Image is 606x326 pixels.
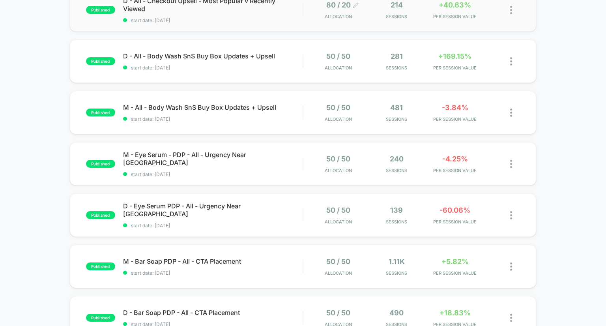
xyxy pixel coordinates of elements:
[369,219,424,225] span: Sessions
[390,206,403,214] span: 139
[428,219,482,225] span: PER SESSION VALUE
[428,65,482,71] span: PER SESSION VALUE
[390,103,403,112] span: 481
[369,14,424,19] span: Sessions
[326,103,350,112] span: 50 / 50
[510,160,512,168] img: close
[326,155,350,163] span: 50 / 50
[86,314,115,322] span: published
[86,160,115,168] span: published
[369,168,424,173] span: Sessions
[440,309,471,317] span: +18.83%
[391,52,403,60] span: 281
[123,257,303,265] span: M - Bar Soap PDP - All - CTA Placement
[390,155,404,163] span: 240
[123,17,303,23] span: start date: [DATE]
[438,52,471,60] span: +169.15%
[510,109,512,117] img: close
[442,103,468,112] span: -3.84%
[123,116,303,122] span: start date: [DATE]
[441,257,469,266] span: +5.82%
[439,1,471,9] span: +40.63%
[442,155,468,163] span: -4.25%
[369,65,424,71] span: Sessions
[391,1,403,9] span: 214
[325,270,352,276] span: Allocation
[123,223,303,229] span: start date: [DATE]
[326,52,350,60] span: 50 / 50
[510,314,512,322] img: close
[510,57,512,66] img: close
[325,65,352,71] span: Allocation
[325,14,352,19] span: Allocation
[510,211,512,219] img: close
[326,206,350,214] span: 50 / 50
[428,270,482,276] span: PER SESSION VALUE
[369,270,424,276] span: Sessions
[389,257,405,266] span: 1.11k
[440,206,470,214] span: -60.06%
[510,262,512,271] img: close
[123,171,303,177] span: start date: [DATE]
[325,116,352,122] span: Allocation
[428,14,482,19] span: PER SESSION VALUE
[123,65,303,71] span: start date: [DATE]
[123,151,303,167] span: M - Eye Serum - PDP - All - Urgency Near [GEOGRAPHIC_DATA]
[326,1,351,9] span: 80 / 20
[510,6,512,14] img: close
[86,57,115,65] span: published
[428,116,482,122] span: PER SESSION VALUE
[86,211,115,219] span: published
[389,309,404,317] span: 490
[123,202,303,218] span: D - Eye Serum PDP - All - Urgency Near [GEOGRAPHIC_DATA]
[123,270,303,276] span: start date: [DATE]
[123,309,303,317] span: D - Bar Soap PDP - All - CTA Placement
[123,103,303,111] span: M - All - Body Wash SnS Buy Box Updates + Upsell
[326,309,350,317] span: 50 / 50
[325,219,352,225] span: Allocation
[86,109,115,116] span: published
[326,257,350,266] span: 50 / 50
[86,262,115,270] span: published
[428,168,482,173] span: PER SESSION VALUE
[325,168,352,173] span: Allocation
[369,116,424,122] span: Sessions
[86,6,115,14] span: published
[123,52,303,60] span: D - All - Body Wash SnS Buy Box Updates + Upsell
